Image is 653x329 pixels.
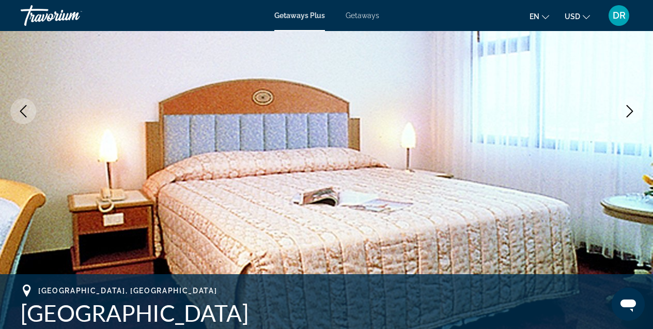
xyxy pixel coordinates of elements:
button: User Menu [605,5,632,26]
a: Getaways [346,11,379,20]
h1: [GEOGRAPHIC_DATA] [21,300,632,326]
span: [GEOGRAPHIC_DATA], [GEOGRAPHIC_DATA] [38,287,217,295]
a: Travorium [21,2,124,29]
button: Previous image [10,98,36,124]
span: DR [613,10,626,21]
span: USD [565,12,580,21]
span: en [530,12,539,21]
button: Change language [530,9,549,24]
button: Next image [617,98,643,124]
iframe: Button to launch messaging window [612,288,645,321]
a: Getaways Plus [274,11,325,20]
button: Change currency [565,9,590,24]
